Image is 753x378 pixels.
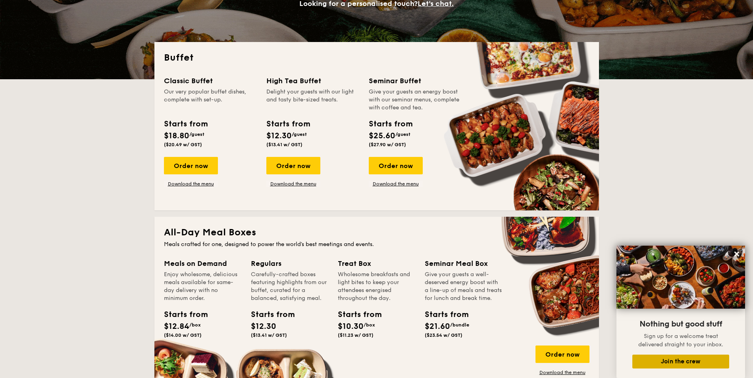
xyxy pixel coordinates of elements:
div: Seminar Meal Box [425,258,502,269]
span: /bundle [450,322,469,328]
a: Download the menu [535,369,589,376]
span: $12.30 [266,131,292,141]
a: Download the menu [369,181,423,187]
a: Download the menu [164,181,218,187]
div: Starts from [164,309,200,321]
div: Starts from [338,309,374,321]
div: Give your guests a well-deserved energy boost with a line-up of meals and treats for lunch and br... [425,271,502,302]
div: Order now [535,346,589,363]
span: $18.80 [164,131,189,141]
div: Regulars [251,258,328,269]
div: Treat Box [338,258,415,269]
span: ($27.90 w/ GST) [369,142,406,147]
span: ($14.00 w/ GST) [164,332,202,338]
a: Download the menu [266,181,320,187]
div: Starts from [369,118,412,130]
div: Wholesome breakfasts and light bites to keep your attendees energised throughout the day. [338,271,415,302]
div: High Tea Buffet [266,75,359,86]
div: Carefully-crafted boxes featuring highlights from our buffet, curated for a balanced, satisfying ... [251,271,328,302]
span: $12.30 [251,322,276,331]
div: Seminar Buffet [369,75,462,86]
span: /box [189,322,201,328]
h2: Buffet [164,52,589,64]
div: Meals on Demand [164,258,241,269]
span: ($13.41 w/ GST) [251,332,287,338]
div: Classic Buffet [164,75,257,86]
div: Order now [369,157,423,174]
span: $21.60 [425,322,450,331]
span: ($23.54 w/ GST) [425,332,462,338]
span: ($20.49 w/ GST) [164,142,202,147]
div: Delight your guests with our light and tasty bite-sized treats. [266,88,359,112]
div: Order now [266,157,320,174]
span: Nothing but good stuff [639,319,722,329]
img: DSC07876-Edit02-Large.jpeg [616,246,745,309]
div: Meals crafted for one, designed to power the world's best meetings and events. [164,241,589,248]
button: Join the crew [632,355,729,368]
span: ($11.23 w/ GST) [338,332,374,338]
span: $12.84 [164,322,189,331]
span: /guest [292,132,307,137]
div: Starts from [164,118,207,130]
div: Enjoy wholesome, delicious meals available for same-day delivery with no minimum order. [164,271,241,302]
div: Our very popular buffet dishes, complete with set-up. [164,88,257,112]
div: Give your guests an energy boost with our seminar menus, complete with coffee and tea. [369,88,462,112]
span: ($13.41 w/ GST) [266,142,302,147]
span: $10.30 [338,322,364,331]
div: Starts from [266,118,310,130]
span: /guest [189,132,204,137]
h2: All-Day Meal Boxes [164,226,589,239]
span: Sign up for a welcome treat delivered straight to your inbox. [638,333,723,348]
div: Starts from [425,309,460,321]
span: /box [364,322,375,328]
button: Close [730,248,743,260]
span: $25.60 [369,131,395,141]
span: /guest [395,132,410,137]
div: Starts from [251,309,287,321]
div: Order now [164,157,218,174]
